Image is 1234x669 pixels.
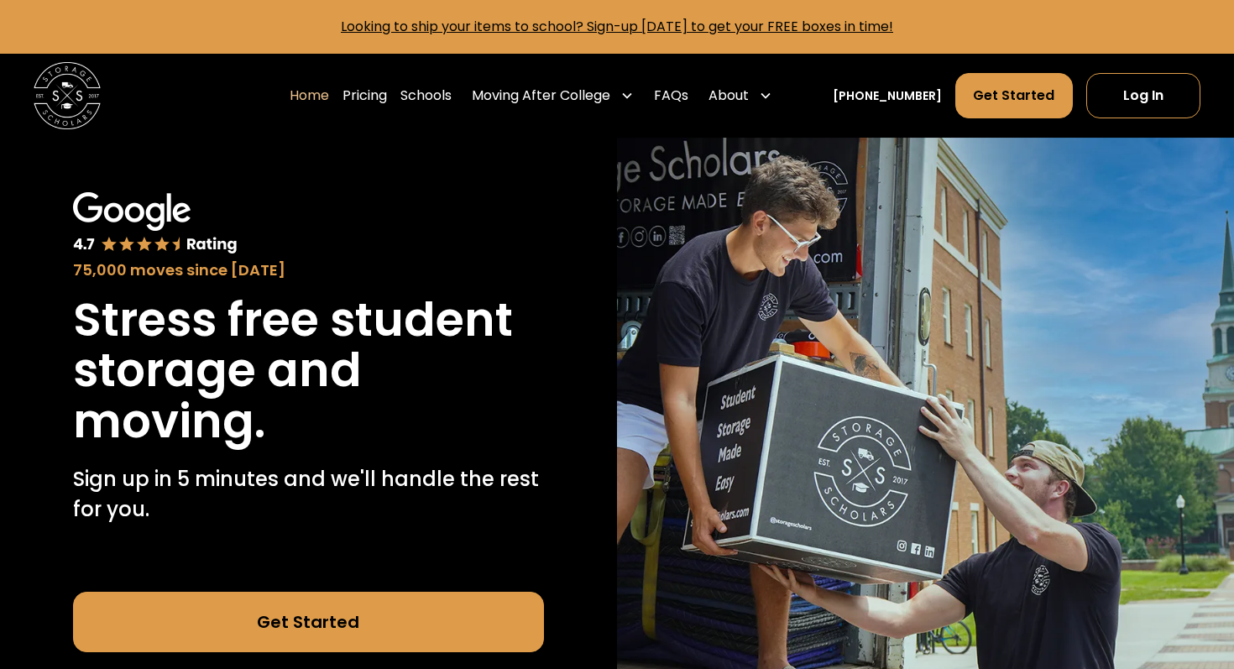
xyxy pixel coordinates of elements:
[73,464,544,525] p: Sign up in 5 minutes and we'll handle the rest for you.
[73,259,544,281] div: 75,000 moves since [DATE]
[709,86,749,106] div: About
[1086,73,1200,118] a: Log In
[290,72,329,119] a: Home
[73,192,238,255] img: Google 4.7 star rating
[702,72,779,119] div: About
[955,73,1072,118] a: Get Started
[341,17,893,36] a: Looking to ship your items to school? Sign-up [DATE] to get your FREE boxes in time!
[34,62,101,129] img: Storage Scholars main logo
[472,86,610,106] div: Moving After College
[73,592,544,652] a: Get Started
[342,72,387,119] a: Pricing
[400,72,452,119] a: Schools
[465,72,641,119] div: Moving After College
[73,295,544,447] h1: Stress free student storage and moving.
[654,72,688,119] a: FAQs
[833,87,942,105] a: [PHONE_NUMBER]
